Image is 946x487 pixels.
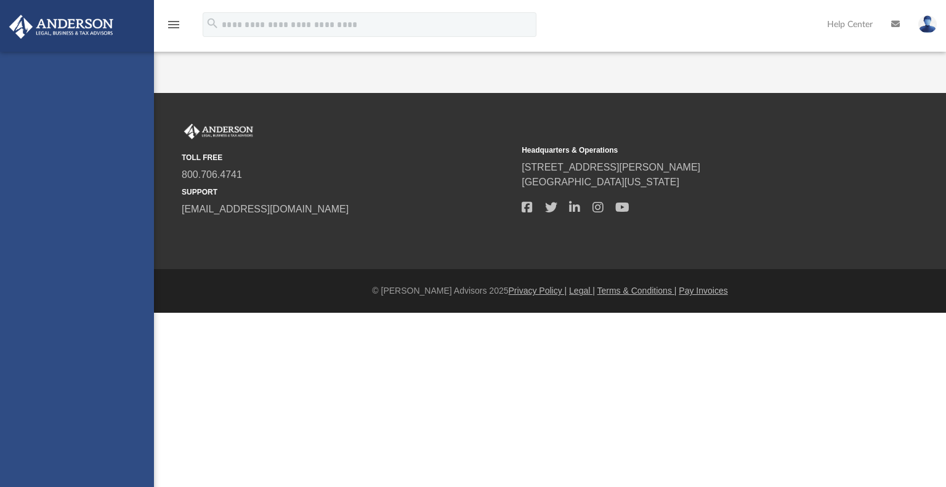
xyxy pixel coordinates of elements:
a: [STREET_ADDRESS][PERSON_NAME] [522,162,700,172]
a: Terms & Conditions | [597,286,677,296]
img: User Pic [918,15,937,33]
small: SUPPORT [182,187,513,198]
i: menu [166,17,181,32]
small: Headquarters & Operations [522,145,853,156]
a: [EMAIL_ADDRESS][DOMAIN_NAME] [182,204,349,214]
div: © [PERSON_NAME] Advisors 2025 [154,284,946,297]
a: Privacy Policy | [509,286,567,296]
a: 800.706.4741 [182,169,242,180]
a: Legal | [569,286,595,296]
img: Anderson Advisors Platinum Portal [182,124,256,140]
i: search [206,17,219,30]
a: menu [166,23,181,32]
img: Anderson Advisors Platinum Portal [6,15,117,39]
small: TOLL FREE [182,152,513,163]
a: [GEOGRAPHIC_DATA][US_STATE] [522,177,679,187]
a: Pay Invoices [679,286,727,296]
